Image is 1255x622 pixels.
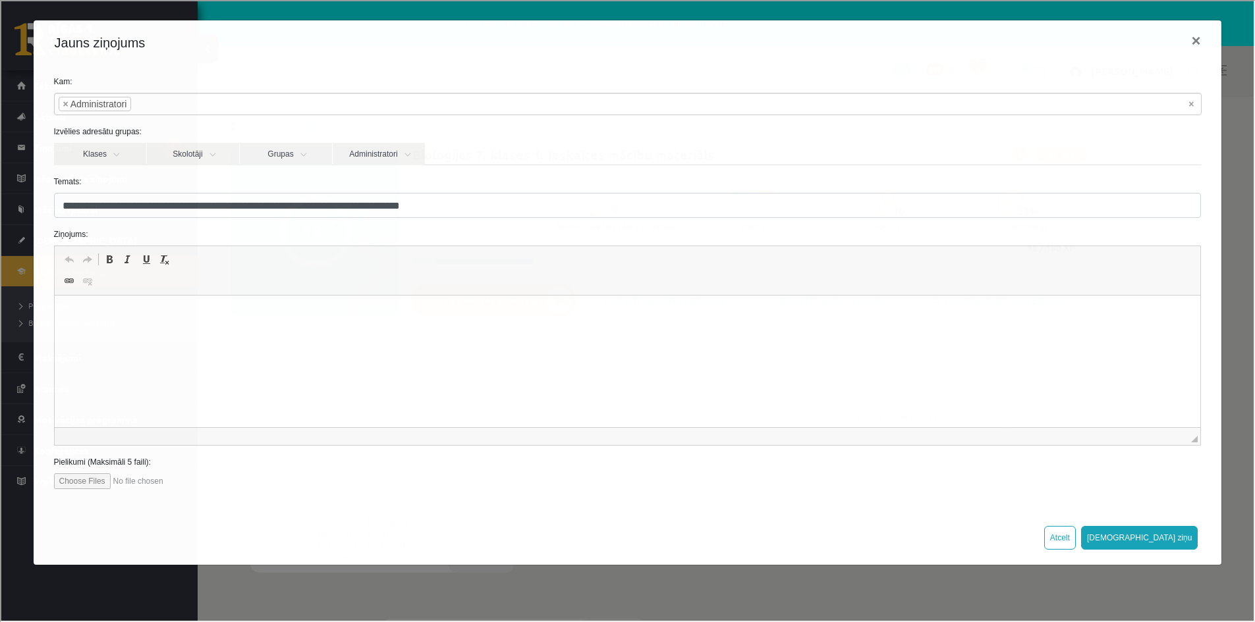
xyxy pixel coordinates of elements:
label: Temats: [43,174,1210,186]
a: Italic (Ctrl+I) [117,249,136,267]
a: Remove Format [154,249,173,267]
label: Ziņojums: [43,227,1210,239]
a: Grupas [238,142,331,164]
button: × [1179,21,1210,58]
a: Underline (Ctrl+U) [136,249,154,267]
a: Administratori [331,142,424,164]
a: Undo (Ctrl+Z) [59,249,77,267]
h4: Jauns ziņojums [53,32,144,51]
a: Unlink [77,271,96,288]
a: Bold (Ctrl+B) [99,249,117,267]
span: Resize [1190,434,1196,441]
a: Klases [53,142,145,164]
a: Link (Ctrl+K) [59,271,77,288]
label: Kam: [43,74,1210,86]
label: Izvēlies adresātu grupas: [43,124,1210,136]
li: Administratori [57,95,130,110]
label: Pielikumi (Maksimāli 5 faili): [43,455,1210,467]
span: Noņemt visus vienumus [1187,96,1192,109]
span: × [62,96,67,109]
button: Atcelt [1043,525,1074,548]
button: [DEMOGRAPHIC_DATA] ziņu [1080,525,1197,548]
a: Redo (Ctrl+Y) [77,249,96,267]
a: Skolotāji [146,142,238,164]
iframe: Editor, wiswyg-editor-47433936037580-1760428608-377 [53,294,1200,426]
